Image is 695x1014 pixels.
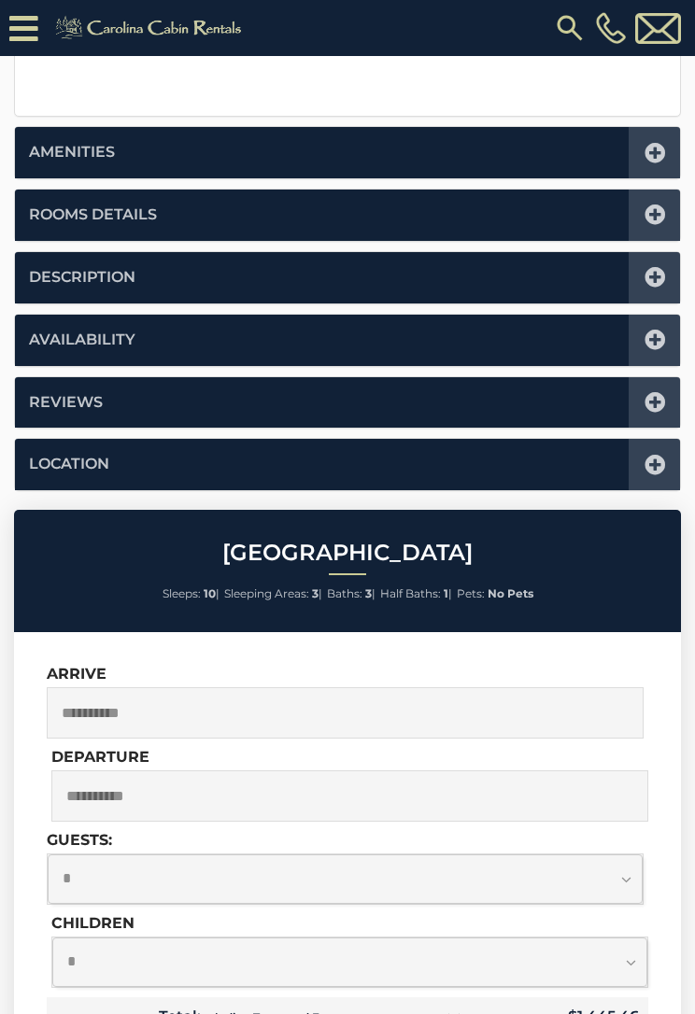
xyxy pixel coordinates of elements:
h2: [GEOGRAPHIC_DATA] [19,541,676,565]
span: Sleeps: [163,586,201,600]
a: Availability [29,330,135,351]
li: | [380,582,452,606]
img: search-regular.svg [553,11,587,45]
a: Reviews [29,392,103,414]
label: Guests: [47,831,112,849]
li: | [163,582,220,606]
span: Pets: [457,586,485,600]
a: Location [29,454,109,475]
strong: 3 [312,586,319,600]
a: Description [29,267,135,289]
span: Baths: [327,586,362,600]
span: Sleeping Areas: [224,586,309,600]
a: Amenities [29,142,115,163]
a: Rooms Details [29,204,157,226]
label: Children [51,914,135,932]
strong: 3 [365,586,372,600]
li: | [224,582,322,606]
label: Departure [51,748,149,766]
img: Khaki-logo.png [48,13,254,43]
a: [PHONE_NUMBER] [591,12,631,44]
label: Arrive [47,665,106,683]
strong: No Pets [488,586,533,600]
strong: 10 [204,586,216,600]
strong: 1 [444,586,448,600]
li: | [327,582,376,606]
span: Half Baths: [380,586,441,600]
